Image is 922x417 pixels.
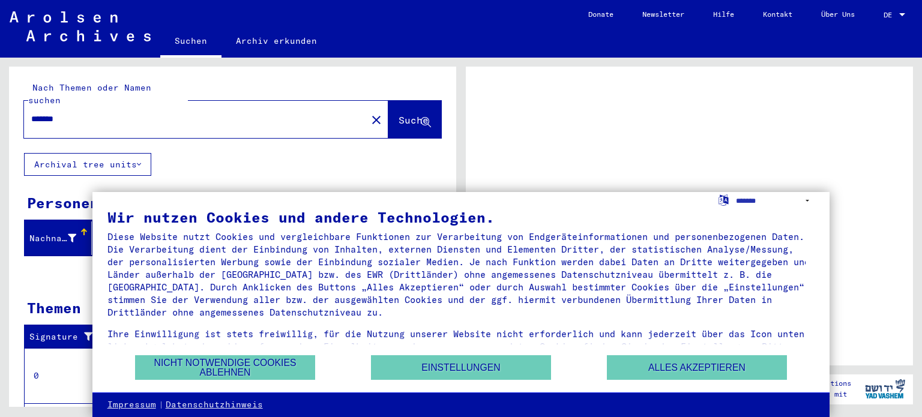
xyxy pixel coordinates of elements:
[160,26,221,58] a: Suchen
[29,331,98,343] div: Signature
[27,297,81,319] div: Themen
[92,221,159,255] mat-header-cell: Vorname
[221,26,331,55] a: Archiv erkunden
[884,11,897,19] span: DE
[107,210,815,224] div: Wir nutzen Cookies und andere Technologien.
[399,114,429,126] span: Suche
[388,101,441,138] button: Suche
[371,355,551,380] button: Einstellungen
[29,232,76,245] div: Nachname
[607,355,787,380] button: Alles akzeptieren
[364,107,388,131] button: Clear
[28,82,151,106] mat-label: Nach Themen oder Namen suchen
[717,194,730,205] label: Sprache auswählen
[369,113,384,127] mat-icon: close
[863,374,908,404] img: yv_logo.png
[27,192,99,214] div: Personen
[107,399,156,411] a: Impressum
[29,229,91,248] div: Nachname
[25,348,107,403] td: 0
[24,153,151,176] button: Archival tree units
[135,355,315,380] button: Nicht notwendige Cookies ablehnen
[10,11,151,41] img: Arolsen_neg.svg
[736,192,815,209] select: Sprache auswählen
[107,230,815,319] div: Diese Website nutzt Cookies und vergleichbare Funktionen zur Verarbeitung von Endgeräteinformatio...
[166,399,263,411] a: Datenschutzhinweis
[29,328,110,347] div: Signature
[25,221,92,255] mat-header-cell: Nachname
[107,328,815,365] div: Ihre Einwilligung ist stets freiwillig, für die Nutzung unserer Website nicht erforderlich und ka...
